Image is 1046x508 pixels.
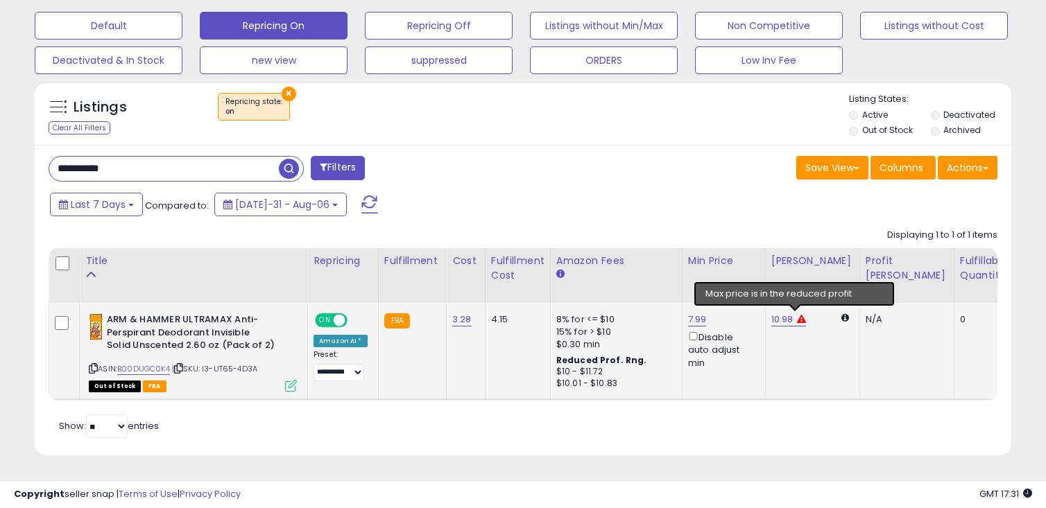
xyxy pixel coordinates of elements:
button: Non Competitive [695,12,843,40]
button: Save View [796,156,868,179]
span: FBA [143,380,166,392]
span: All listings that are currently out of stock and unavailable for purchase on Amazon [89,380,141,392]
button: new view [200,46,348,74]
div: on [225,107,282,116]
a: 3.28 [452,313,472,326]
div: Cost [452,254,479,268]
label: Active [862,109,888,121]
div: $10.01 - $10.83 [556,378,671,389]
a: Privacy Policy [180,487,241,500]
div: 0 [960,313,1003,326]
div: Fulfillment Cost [491,254,545,283]
span: Last 7 Days [71,198,126,211]
span: 2025-08-14 17:31 GMT [979,487,1032,500]
div: Profit [PERSON_NAME] [866,254,948,283]
label: Deactivated [943,109,995,121]
b: ARM & HAMMER ULTRAMAX Anti-Perspirant Deodorant Invisible Solid Unscented 2.60 oz (Pack of 2) [107,313,275,356]
a: 7.99 [688,313,707,326]
div: $10 - $11.72 [556,366,671,378]
button: Deactivated & In Stock [35,46,182,74]
span: Columns [880,161,923,175]
div: 15% for > $10 [556,326,671,338]
button: Columns [871,156,936,179]
h5: Listings [74,98,127,117]
div: Fulfillable Quantity [960,254,1008,283]
div: seller snap | | [14,488,241,501]
strong: Copyright [14,487,65,500]
div: [PERSON_NAME] [771,254,854,268]
button: × [282,87,296,101]
div: Amazon Fees [556,254,676,268]
button: Repricing On [200,12,348,40]
span: [DATE]-31 - Aug-06 [235,198,329,211]
button: Listings without Min/Max [530,12,678,40]
div: Repricing [314,254,372,268]
div: $0.30 min [556,338,671,351]
div: Displaying 1 to 1 of 1 items [887,229,997,242]
a: Terms of Use [119,487,178,500]
div: Disable auto adjust min [688,329,755,369]
a: B00DUGC0K4 [117,363,170,375]
small: Amazon Fees. [556,268,565,281]
button: suppressed [365,46,513,74]
img: 41vPAmN1DAL._SL40_.jpg [89,313,103,341]
button: Default [35,12,182,40]
a: 10.98 [771,313,794,326]
button: [DATE]-31 - Aug-06 [214,193,347,216]
b: Reduced Prof. Rng. [556,354,647,366]
label: Out of Stock [862,124,913,136]
div: Fulfillment [384,254,440,268]
div: N/A [866,313,943,326]
p: Listing States: [849,93,1011,106]
button: ORDERS [530,46,678,74]
span: ON [316,315,334,326]
div: 8% for <= $10 [556,313,671,326]
span: Compared to: [145,199,209,212]
button: Low Inv Fee [695,46,843,74]
span: OFF [345,315,368,326]
span: | SKU: I3-UT65-4D3A [172,363,257,374]
div: ASIN: [89,313,297,390]
label: Archived [943,124,981,136]
small: FBA [384,313,410,329]
button: Filters [311,156,365,180]
button: Repricing Off [365,12,513,40]
button: Listings without Cost [860,12,1008,40]
button: Last 7 Days [50,193,143,216]
span: Repricing state : [225,96,282,117]
div: Amazon AI * [314,335,368,347]
div: Preset: [314,350,368,381]
span: Show: entries [59,419,159,432]
div: Clear All Filters [49,121,110,134]
div: Min Price [688,254,760,268]
div: Title [85,254,302,268]
button: Actions [938,156,997,179]
div: 4.15 [491,313,540,326]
